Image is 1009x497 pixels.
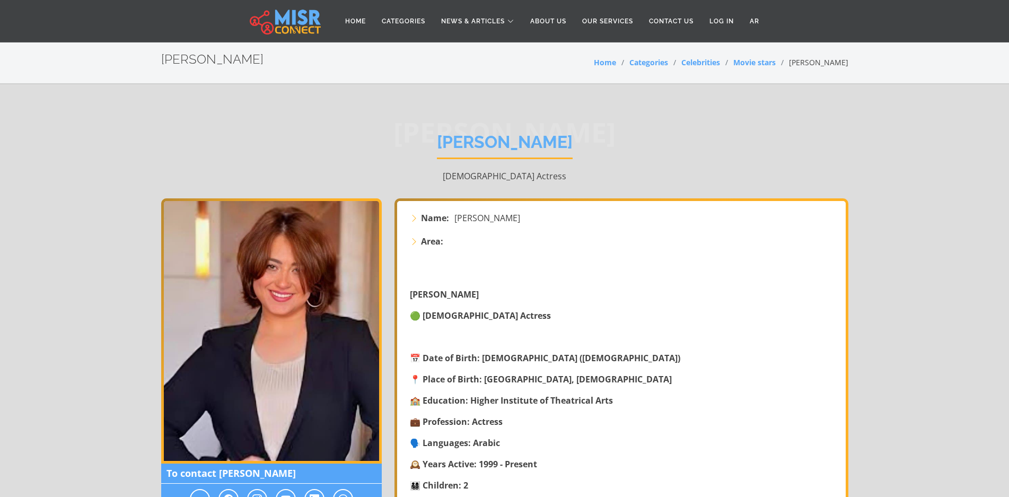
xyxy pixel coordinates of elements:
[594,57,616,67] a: Home
[161,52,264,67] h2: [PERSON_NAME]
[574,11,641,31] a: Our Services
[337,11,374,31] a: Home
[629,57,668,67] a: Categories
[374,11,433,31] a: Categories
[410,352,680,364] strong: 📅 Date of Birth: [DEMOGRAPHIC_DATA] ([DEMOGRAPHIC_DATA])
[421,235,443,248] strong: Area:
[410,416,503,428] strong: 💼 Profession: Actress
[742,11,767,31] a: AR
[681,57,720,67] a: Celebrities
[421,212,449,224] strong: Name:
[454,212,520,224] span: [PERSON_NAME]
[410,373,672,385] strong: 📍 Place of Birth: [GEOGRAPHIC_DATA], [DEMOGRAPHIC_DATA]
[250,8,321,34] img: main.misr_connect
[410,458,537,470] strong: 🕰️ Years Active: 1999 - Present
[733,57,776,67] a: Movie stars
[441,16,505,26] span: News & Articles
[410,310,551,321] strong: 🟢 [DEMOGRAPHIC_DATA] Actress
[433,11,522,31] a: News & Articles
[776,57,848,68] li: [PERSON_NAME]
[161,170,848,182] p: [DEMOGRAPHIC_DATA] Actress
[641,11,701,31] a: Contact Us
[410,437,500,449] strong: 🗣️ Languages: Arabic
[410,479,468,491] strong: 👨‍👩‍👧‍👦 Children: 2
[437,132,573,159] h1: [PERSON_NAME]
[161,464,382,484] span: To contact [PERSON_NAME]
[161,198,382,464] img: Marwa Abdel Moneim
[701,11,742,31] a: Log in
[410,289,479,300] strong: [PERSON_NAME]
[522,11,574,31] a: About Us
[410,395,613,406] strong: 🏫 Education: Higher Institute of Theatrical Arts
